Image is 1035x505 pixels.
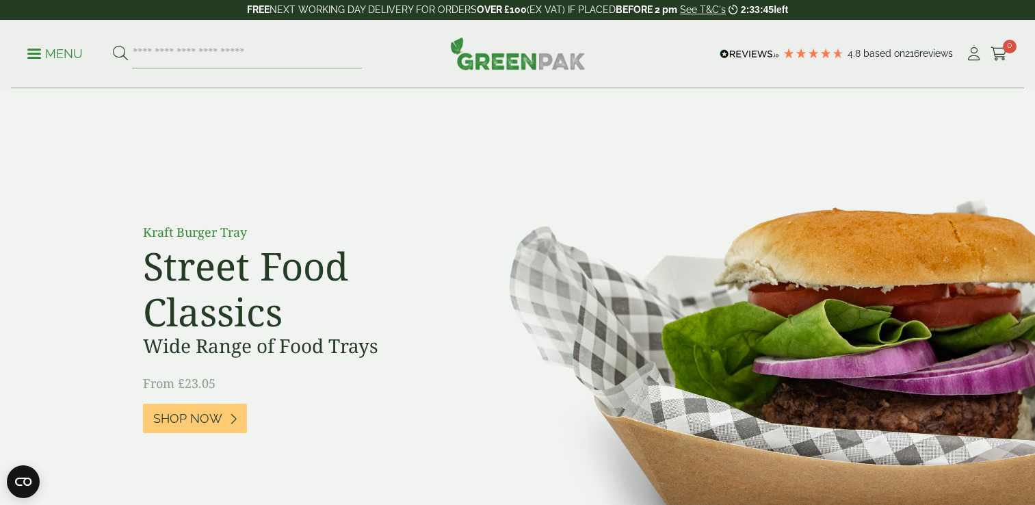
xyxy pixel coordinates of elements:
[848,48,863,59] span: 4.8
[991,47,1008,61] i: Cart
[905,48,919,59] span: 216
[7,465,40,498] button: Open CMP widget
[741,4,774,15] span: 2:33:45
[919,48,953,59] span: reviews
[616,4,677,15] strong: BEFORE 2 pm
[720,49,779,59] img: REVIEWS.io
[991,44,1008,64] a: 0
[143,404,247,433] a: Shop Now
[27,46,83,62] p: Menu
[1003,40,1017,53] span: 0
[774,4,788,15] span: left
[143,223,451,242] p: Kraft Burger Tray
[27,46,83,60] a: Menu
[680,4,726,15] a: See T&C's
[247,4,270,15] strong: FREE
[863,48,905,59] span: Based on
[965,47,982,61] i: My Account
[783,47,844,60] div: 4.79 Stars
[477,4,527,15] strong: OVER £100
[450,37,586,70] img: GreenPak Supplies
[143,243,451,335] h2: Street Food Classics
[153,411,222,426] span: Shop Now
[143,335,451,358] h3: Wide Range of Food Trays
[143,375,215,391] span: From £23.05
